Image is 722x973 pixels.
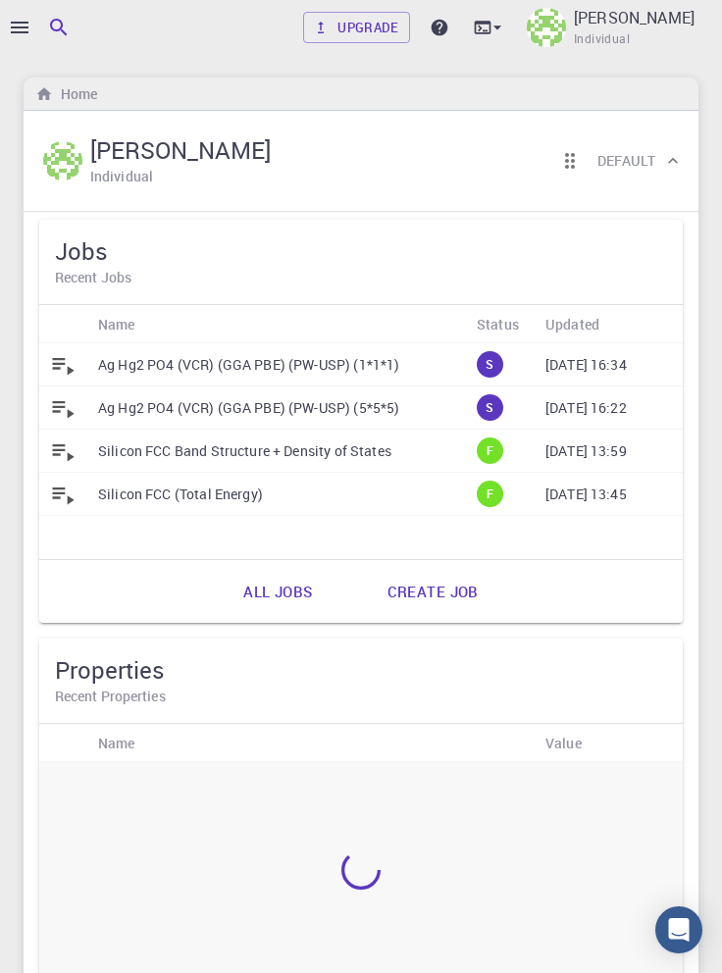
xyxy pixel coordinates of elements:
[98,724,135,762] div: Name
[31,83,101,105] nav: breadcrumb
[479,486,501,502] span: F
[477,305,519,343] div: Status
[55,235,667,267] h5: Jobs
[55,686,667,707] h6: Recent Properties
[90,166,153,187] h6: Individual
[366,568,500,615] a: Create job
[90,134,271,166] h5: [PERSON_NAME]
[479,442,501,459] span: F
[222,568,334,615] a: All jobs
[536,724,683,762] div: Value
[477,481,503,507] div: finished
[98,398,399,418] p: Ag Hg2 PO4 (VCR) (GGA PBE) (PW-USP) (5*5*5)
[597,150,655,172] h6: Default
[478,356,501,373] span: S
[55,267,667,288] h6: Recent Jobs
[574,29,630,49] span: Individual
[545,441,627,461] p: [DATE] 13:59
[655,906,702,953] div: Open Intercom Messenger
[88,305,467,343] div: Name
[574,6,695,29] p: [PERSON_NAME]
[545,305,599,343] div: Updated
[467,305,536,343] div: Status
[477,437,503,464] div: finished
[550,141,590,180] button: Reorder cards
[98,355,399,375] p: Ag Hg2 PO4 (VCR) (GGA PBE) (PW-USP) (1*1*1)
[545,398,627,418] p: [DATE] 16:22
[98,485,263,504] p: Silicon FCC (Total Energy)
[545,485,627,504] p: [DATE] 13:45
[39,724,88,762] div: Icon
[536,305,683,343] div: Updated
[39,305,88,343] div: Icon
[545,724,582,762] div: Value
[478,399,501,416] span: S
[43,141,82,180] img: Taha Yusuf
[55,654,667,686] h5: Properties
[98,305,135,343] div: Name
[24,111,698,212] div: Taha Yusuf[PERSON_NAME]IndividualReorder cardsDefault
[477,351,503,378] div: submitted
[477,394,503,421] div: submitted
[545,355,627,375] p: [DATE] 16:34
[53,83,97,105] h6: Home
[303,12,410,43] a: Upgrade
[88,724,536,762] div: Name
[527,8,566,47] img: Taha Yusuf
[98,441,391,461] p: Silicon FCC Band Structure + Density of States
